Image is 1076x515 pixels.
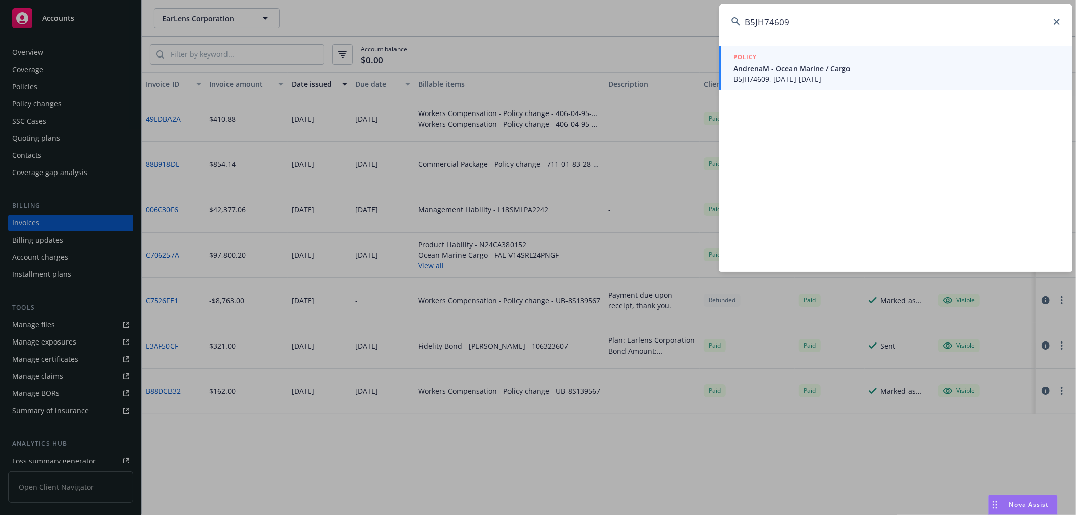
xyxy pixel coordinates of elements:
[719,4,1072,40] input: Search...
[733,74,1060,84] span: B5JH74609, [DATE]-[DATE]
[988,495,1058,515] button: Nova Assist
[733,63,1060,74] span: AndrenaM - Ocean Marine / Cargo
[989,495,1001,514] div: Drag to move
[719,46,1072,90] a: POLICYAndrenaM - Ocean Marine / CargoB5JH74609, [DATE]-[DATE]
[733,52,757,62] h5: POLICY
[1009,500,1049,509] span: Nova Assist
